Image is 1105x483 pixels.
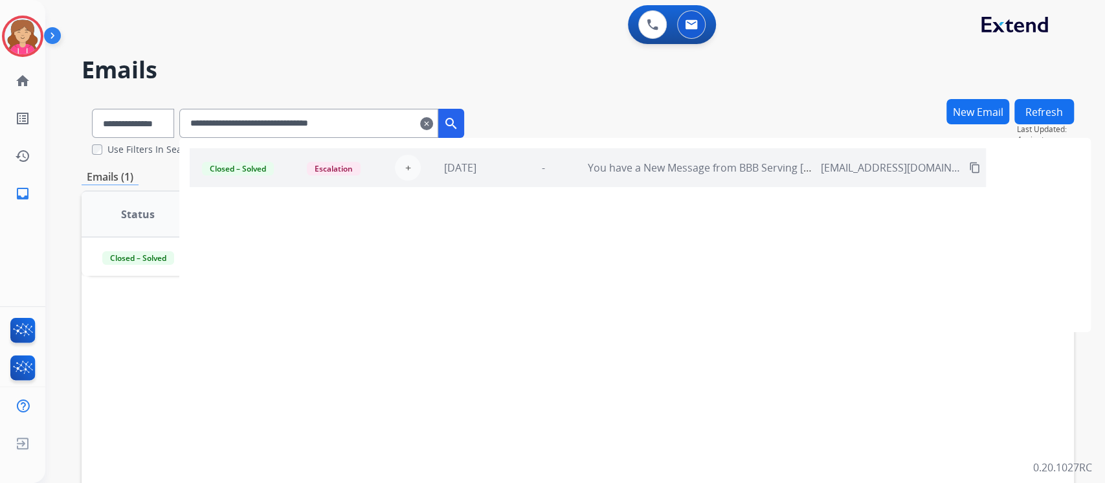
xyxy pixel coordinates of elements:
label: Use Filters In Search [107,143,196,156]
span: Last Updated: [1017,124,1074,135]
mat-icon: content_copy [969,162,981,174]
mat-icon: list_alt [15,111,30,126]
span: [EMAIL_ADDRESS][DOMAIN_NAME] [821,160,962,175]
button: Refresh [1014,99,1074,124]
button: + [395,155,421,181]
span: Closed – Solved [202,162,274,175]
span: Escalation [307,162,361,175]
span: Closed – Solved [102,251,174,265]
mat-icon: history [15,148,30,164]
mat-icon: inbox [15,186,30,201]
mat-icon: search [443,116,459,131]
p: Emails (1) [82,169,139,185]
img: avatar [5,18,41,54]
button: New Email [946,99,1009,124]
mat-icon: clear [420,116,433,131]
p: 0.20.1027RC [1033,460,1092,475]
span: [DATE] [444,161,476,175]
span: 4 minutes ago [1017,135,1074,145]
span: Status [121,207,155,222]
span: + [405,160,411,175]
h2: Emails [82,57,1074,83]
span: - [542,161,545,175]
mat-icon: home [15,73,30,89]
